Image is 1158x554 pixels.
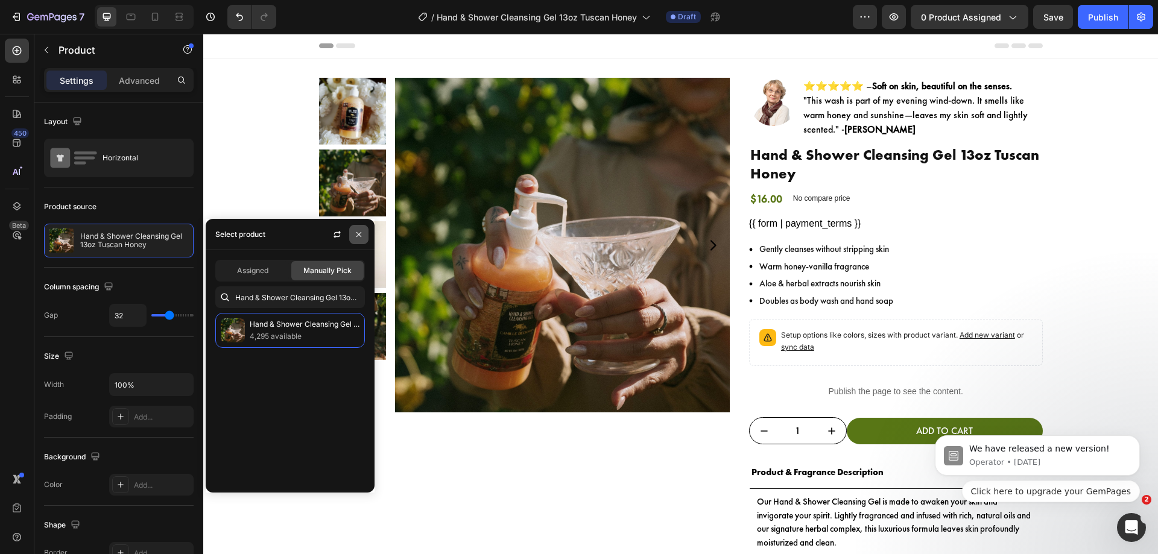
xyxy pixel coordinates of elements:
[44,201,96,212] div: Product source
[917,395,1158,521] iframe: Intercom notifications message
[221,318,245,342] img: collections
[575,384,614,410] input: quantity
[303,265,352,276] span: Manually Pick
[554,461,832,515] p: Our Hand & Shower Cleansing Gel is made to awaken your skin and invigorate your spirit. Lightly f...
[5,5,90,29] button: 7
[110,374,193,395] input: Auto
[44,114,84,130] div: Layout
[80,232,188,249] p: Hand & Shower Cleansing Gel 13oz Tuscan Honey
[1078,5,1128,29] button: Publish
[1117,513,1146,542] iframe: Intercom live chat
[590,161,647,168] p: No compare price
[713,389,770,406] div: ADD TO CART
[134,412,191,423] div: Add...
[556,243,690,257] p: Aloe & herbal extracts nourish skin
[60,74,93,87] p: Settings
[44,517,83,534] div: Shape
[614,384,643,410] button: increment
[546,351,840,364] p: Publish the page to see the content.
[911,5,1028,29] button: 0 product assigned
[437,11,637,24] span: Hand & Shower Cleansing Gel 13oz Tuscan Honey
[641,89,712,102] strong: [PERSON_NAME]
[44,449,103,465] div: Background
[203,34,1158,554] iframe: To enrich screen reader interactions, please activate Accessibility in Grammarly extension settings
[44,279,116,295] div: Column spacing
[44,411,72,422] div: Padding
[1088,11,1118,24] div: Publish
[237,265,268,276] span: Assigned
[44,348,76,365] div: Size
[215,286,365,308] input: Search in Settings & Advanced
[669,46,809,58] strong: Soft on skin, beautiful on the senses.
[600,45,838,103] p: ⭐⭐⭐⭐⭐ – "This wash is part of my evening wind-down. It smells like warm honey and sunshine—leaves...
[110,304,146,326] input: Auto
[546,384,575,410] button: decrement
[103,144,176,172] div: Horizontal
[548,430,680,447] p: Product & Fragrance Description
[556,209,690,222] p: Gently cleanses without stripping skin
[678,11,696,22] span: Draft
[79,10,84,24] p: 7
[578,309,611,318] span: sync data
[546,157,580,173] div: $16.00
[59,43,161,57] p: Product
[502,204,517,219] button: Carousel Next Arrow
[921,11,1001,24] span: 0 product assigned
[1142,495,1151,505] span: 2
[44,310,58,321] div: Gap
[644,384,839,411] button: ADD TO CART
[250,318,359,330] p: Hand & Shower Cleansing Gel 13oz Tuscan Honey
[9,221,29,230] div: Beta
[1043,12,1063,22] span: Save
[250,330,359,342] p: 4,295 available
[578,295,829,319] p: Setup options like colors, sizes with product variant.
[556,260,690,274] p: Doubles as body wash and hand soap
[546,44,594,92] img: gempages_556391292674769698-6cc32d3c-ca92-4c5c-b2c3-b79120195672.jpg
[44,379,64,390] div: Width
[756,297,812,306] span: Add new variant
[431,11,434,24] span: /
[546,110,840,150] h1: Hand & Shower Cleansing Gel 13oz Tuscan Honey
[227,5,276,29] div: Undo/Redo
[119,74,160,87] p: Advanced
[556,226,690,240] p: Warm honey-vanilla fragrance
[49,228,74,253] img: product feature img
[11,128,29,138] div: 450
[44,479,63,490] div: Color
[134,480,191,491] div: Add...
[1033,5,1073,29] button: Save
[215,229,265,240] div: Select product
[546,183,840,197] div: {{ form | payment_terms }}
